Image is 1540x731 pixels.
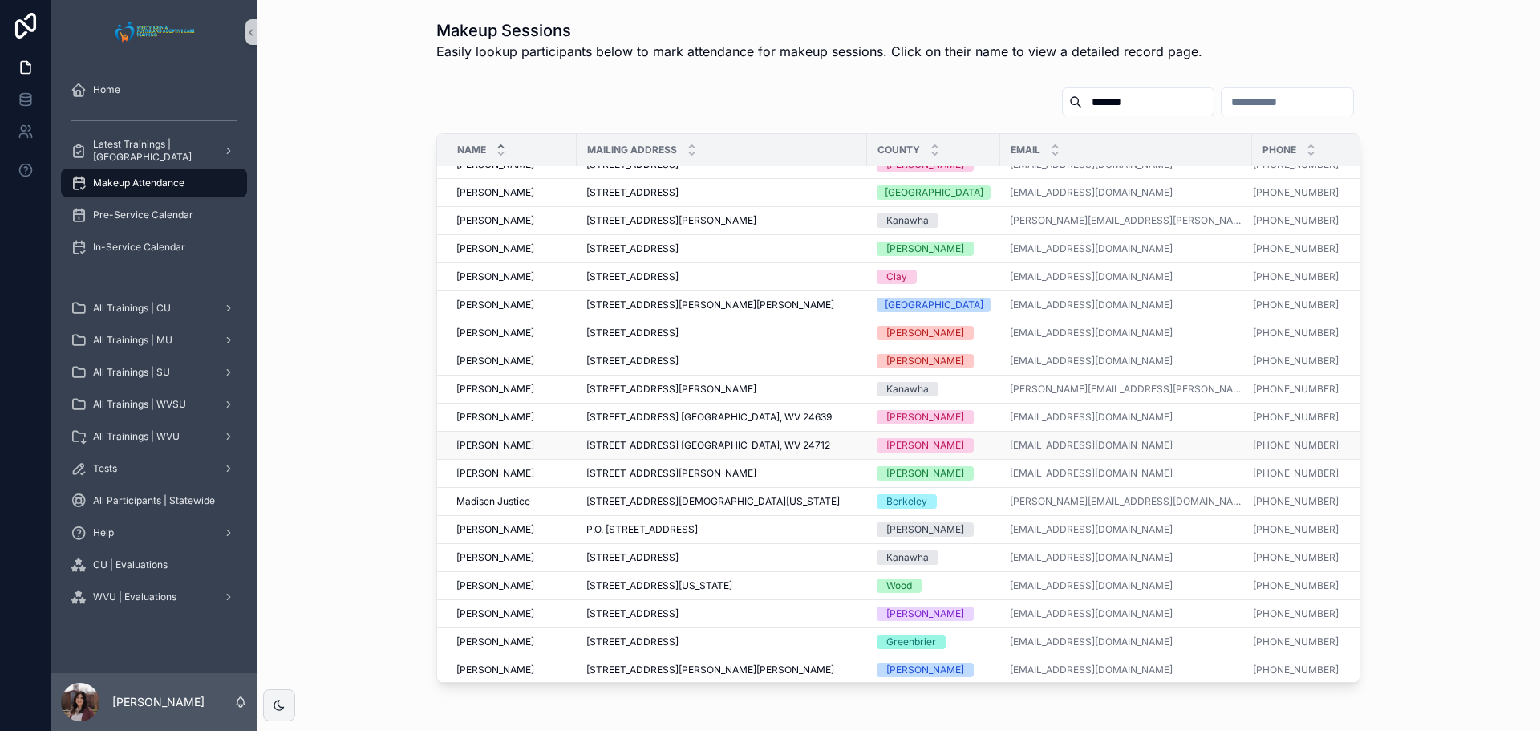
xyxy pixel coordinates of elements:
[1010,439,1242,452] a: [EMAIL_ADDRESS][DOMAIN_NAME]
[456,607,567,620] a: [PERSON_NAME]
[1010,411,1173,424] a: [EMAIL_ADDRESS][DOMAIN_NAME]
[61,454,247,483] a: Tests
[456,242,567,255] a: [PERSON_NAME]
[877,213,991,228] a: Kanawha
[1262,144,1296,156] span: Phone
[93,334,172,347] span: All Trainings | MU
[1253,664,1339,676] a: [PHONE_NUMBER]
[1253,664,1380,676] a: [PHONE_NUMBER]
[456,298,534,311] span: [PERSON_NAME]
[93,430,180,443] span: All Trainings | WVU
[1010,551,1173,564] a: [EMAIL_ADDRESS][DOMAIN_NAME]
[1253,214,1380,227] a: [PHONE_NUMBER]
[456,355,567,368] a: [PERSON_NAME]
[877,579,991,593] a: Wood
[61,136,247,165] a: Latest Trainings | [GEOGRAPHIC_DATA]
[1253,327,1339,339] a: [PHONE_NUMBER]
[457,144,486,156] span: Name
[1253,636,1380,648] a: [PHONE_NUMBER]
[586,383,756,396] span: [STREET_ADDRESS][PERSON_NAME]
[1253,523,1339,536] a: [PHONE_NUMBER]
[586,551,679,564] span: [STREET_ADDRESS]
[586,270,679,283] span: [STREET_ADDRESS]
[586,664,857,676] a: [STREET_ADDRESS][PERSON_NAME][PERSON_NAME]
[877,382,991,396] a: Kanawha
[456,270,534,283] span: [PERSON_NAME]
[93,526,114,539] span: Help
[456,439,567,452] a: [PERSON_NAME]
[93,591,176,603] span: WVU | Evaluations
[1253,467,1339,480] a: [PHONE_NUMBER]
[61,201,247,229] a: Pre-Service Calendar
[1010,664,1173,676] a: [EMAIL_ADDRESS][DOMAIN_NAME]
[93,302,171,315] span: All Trainings | CU
[886,550,929,565] div: Kanawha
[61,486,247,515] a: All Participants | Statewide
[93,177,184,189] span: Makeup Attendance
[1253,551,1380,564] a: [PHONE_NUMBER]
[61,390,247,419] a: All Trainings | WVSU
[586,523,698,536] span: P.O. [STREET_ADDRESS]
[1253,411,1339,424] a: [PHONE_NUMBER]
[885,185,983,200] div: [GEOGRAPHIC_DATA]
[1253,270,1380,283] a: [PHONE_NUMBER]
[456,523,534,536] span: [PERSON_NAME]
[586,523,857,536] a: P.O. [STREET_ADDRESS]
[877,298,991,312] a: [GEOGRAPHIC_DATA]
[1010,270,1173,283] a: [EMAIL_ADDRESS][DOMAIN_NAME]
[886,410,964,424] div: [PERSON_NAME]
[1010,495,1242,508] a: [PERSON_NAME][EMAIL_ADDRESS][DOMAIN_NAME]
[1010,214,1242,227] a: [PERSON_NAME][EMAIL_ADDRESS][PERSON_NAME][DOMAIN_NAME]
[886,213,929,228] div: Kanawha
[1253,495,1380,508] a: [PHONE_NUMBER]
[1010,186,1242,199] a: [EMAIL_ADDRESS][DOMAIN_NAME]
[877,185,991,200] a: [GEOGRAPHIC_DATA]
[456,495,567,508] a: Madisen Justice
[1253,242,1339,255] a: [PHONE_NUMBER]
[456,298,567,311] a: [PERSON_NAME]
[586,355,679,368] span: [STREET_ADDRESS]
[61,294,247,323] a: All Trainings | CU
[586,327,857,339] a: [STREET_ADDRESS]
[456,579,534,592] span: [PERSON_NAME]
[586,579,732,592] span: [STREET_ADDRESS][US_STATE]
[61,550,247,579] a: CU | Evaluations
[456,411,567,424] a: [PERSON_NAME]
[111,19,198,45] img: App logo
[61,75,247,104] a: Home
[456,636,567,648] a: [PERSON_NAME]
[1253,467,1380,480] a: [PHONE_NUMBER]
[586,186,857,199] a: [STREET_ADDRESS]
[1010,439,1173,452] a: [EMAIL_ADDRESS][DOMAIN_NAME]
[586,383,857,396] a: [STREET_ADDRESS][PERSON_NAME]
[586,467,756,480] span: [STREET_ADDRESS][PERSON_NAME]
[586,439,830,452] span: [STREET_ADDRESS] [GEOGRAPHIC_DATA], WV 24712
[456,214,567,227] a: [PERSON_NAME]
[1253,298,1380,311] a: [PHONE_NUMBER]
[1253,383,1339,396] a: [PHONE_NUMBER]
[61,233,247,262] a: In-Service Calendar
[456,439,534,452] span: [PERSON_NAME]
[877,270,991,284] a: Clay
[1010,579,1242,592] a: [EMAIL_ADDRESS][DOMAIN_NAME]
[886,635,936,649] div: Greenbrier
[586,298,834,311] span: [STREET_ADDRESS][PERSON_NAME][PERSON_NAME]
[456,327,567,339] a: [PERSON_NAME]
[586,439,857,452] a: [STREET_ADDRESS] [GEOGRAPHIC_DATA], WV 24712
[586,214,756,227] span: [STREET_ADDRESS][PERSON_NAME]
[93,558,168,571] span: CU | Evaluations
[1010,270,1242,283] a: [EMAIL_ADDRESS][DOMAIN_NAME]
[886,326,964,340] div: [PERSON_NAME]
[877,550,991,565] a: Kanawha
[586,467,857,480] a: [STREET_ADDRESS][PERSON_NAME]
[1253,579,1380,592] a: [PHONE_NUMBER]
[886,579,912,593] div: Wood
[1010,607,1242,620] a: [EMAIL_ADDRESS][DOMAIN_NAME]
[586,664,834,676] span: [STREET_ADDRESS][PERSON_NAME][PERSON_NAME]
[586,636,679,648] span: [STREET_ADDRESS]
[886,663,964,677] div: [PERSON_NAME]
[586,355,857,368] a: [STREET_ADDRESS]
[1010,467,1173,480] a: [EMAIL_ADDRESS][DOMAIN_NAME]
[61,422,247,451] a: All Trainings | WVU
[877,144,920,156] span: County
